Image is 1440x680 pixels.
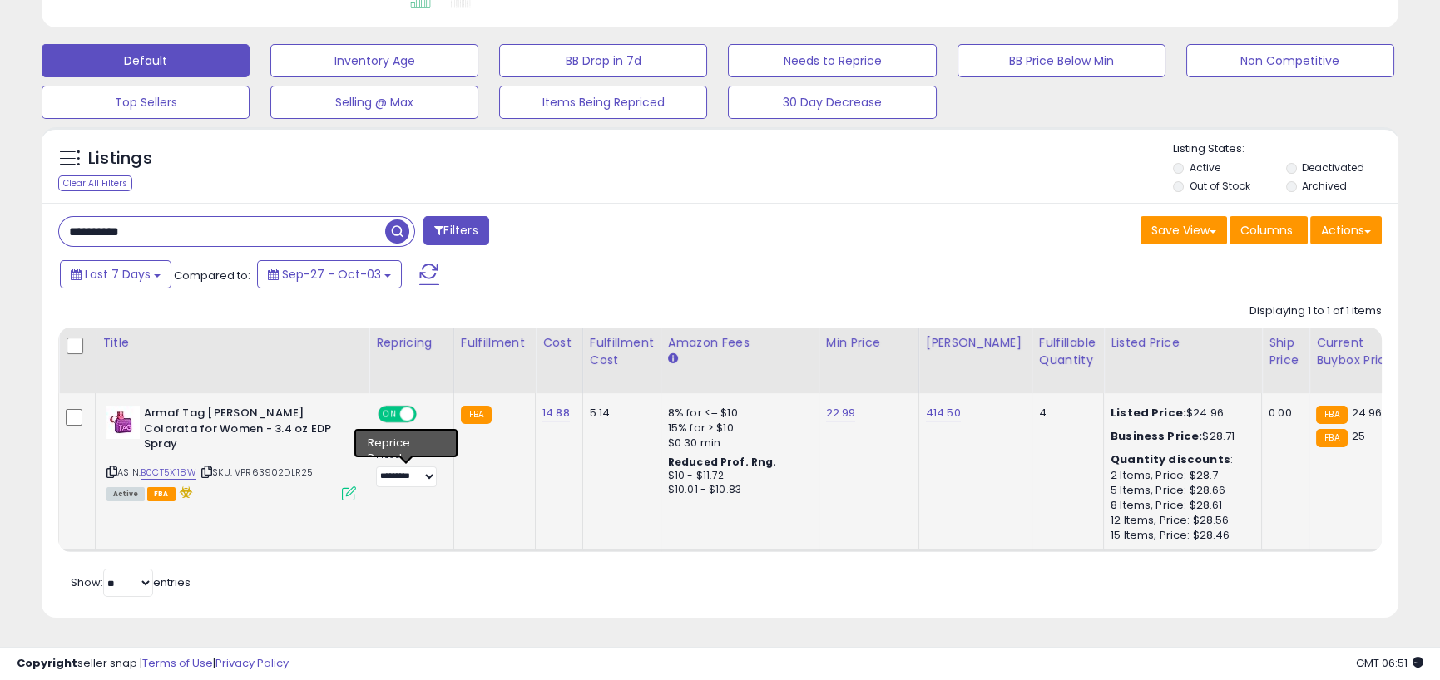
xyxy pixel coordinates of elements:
div: Listed Price [1111,334,1254,352]
span: All listings currently available for purchase on Amazon [106,487,145,501]
div: Preset: [376,450,441,487]
button: Filters [423,216,488,245]
label: Active [1189,160,1220,175]
div: Clear All Filters [58,175,132,191]
div: $24.96 [1111,406,1249,421]
span: Sep-27 - Oct-03 [282,266,381,283]
div: $10.01 - $10.83 [668,483,806,497]
div: : [1111,452,1249,467]
div: Fulfillment [461,334,528,352]
div: 15 Items, Price: $28.46 [1111,528,1249,543]
div: Amazon AI * [376,431,441,446]
div: Fulfillable Quantity [1039,334,1096,369]
span: Show: entries [71,574,191,590]
div: 5.14 [590,406,648,421]
button: Top Sellers [42,86,250,119]
p: Listing States: [1173,141,1398,157]
div: 2 Items, Price: $28.7 [1111,468,1249,483]
img: 31Z-0qW5jUL._SL40_.jpg [106,406,140,439]
small: FBA [1316,406,1347,424]
button: Items Being Repriced [499,86,707,119]
b: Reduced Prof. Rng. [668,455,777,469]
a: 22.99 [826,405,856,421]
div: 5 Items, Price: $28.66 [1111,483,1249,498]
div: $10 - $11.72 [668,469,806,483]
button: Sep-27 - Oct-03 [257,260,402,288]
span: ON [379,407,400,421]
span: 25 [1352,428,1365,444]
small: Amazon Fees. [668,352,678,367]
div: Fulfillment Cost [590,334,654,369]
strong: Copyright [17,655,77,671]
button: Non Competitive [1186,44,1394,77]
label: Deactivated [1302,160,1364,175]
b: Listed Price: [1111,405,1186,421]
b: Business Price: [1111,428,1202,444]
b: Quantity discounts [1111,451,1230,467]
button: Columns [1230,216,1308,244]
div: Title [102,334,362,352]
span: Compared to: [174,268,250,283]
div: seller snap | | [17,656,289,672]
button: Inventory Age [270,44,478,77]
button: Last 7 Days [60,260,171,288]
small: FBA [1316,429,1347,447]
span: Last 7 Days [85,266,151,283]
button: 30 Day Decrease [728,86,936,119]
button: BB Price Below Min [958,44,1165,77]
div: Repricing [376,334,447,352]
div: $28.71 [1111,429,1249,444]
div: Ship Price [1269,334,1302,369]
div: 8% for <= $10 [668,406,806,421]
span: 2025-10-11 06:51 GMT [1356,655,1423,671]
div: 12 Items, Price: $28.56 [1111,513,1249,528]
div: Cost [542,334,576,352]
label: Archived [1302,179,1347,193]
div: Displaying 1 to 1 of 1 items [1249,303,1382,319]
div: $0.30 min [668,436,806,451]
div: Min Price [826,334,912,352]
div: 15% for > $10 [668,421,806,436]
a: B0CT5X118W [141,466,196,480]
button: Save View [1141,216,1227,244]
a: Privacy Policy [215,655,289,671]
div: 0.00 [1269,406,1296,421]
button: Actions [1310,216,1382,244]
div: Amazon Fees [668,334,812,352]
button: Needs to Reprice [728,44,936,77]
button: Selling @ Max [270,86,478,119]
i: hazardous material [176,486,193,498]
span: OFF [414,407,441,421]
span: FBA [147,487,176,501]
button: Default [42,44,250,77]
div: Current Buybox Price [1316,334,1402,369]
span: 24.96 [1352,405,1383,421]
b: Armaf Tag [PERSON_NAME] Colorata for Women - 3.4 oz EDP Spray [144,406,346,456]
h5: Listings [88,147,152,170]
small: FBA [461,406,492,424]
a: 414.50 [926,405,961,421]
div: [PERSON_NAME] [926,334,1025,352]
a: 14.88 [542,405,570,421]
span: | SKU: VPR63902DLR25 [199,466,313,479]
button: BB Drop in 7d [499,44,707,77]
a: Terms of Use [142,655,213,671]
div: 4 [1039,406,1091,421]
label: Out of Stock [1189,179,1249,193]
div: 8 Items, Price: $28.61 [1111,498,1249,513]
span: Columns [1240,222,1293,239]
div: ASIN: [106,406,356,499]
